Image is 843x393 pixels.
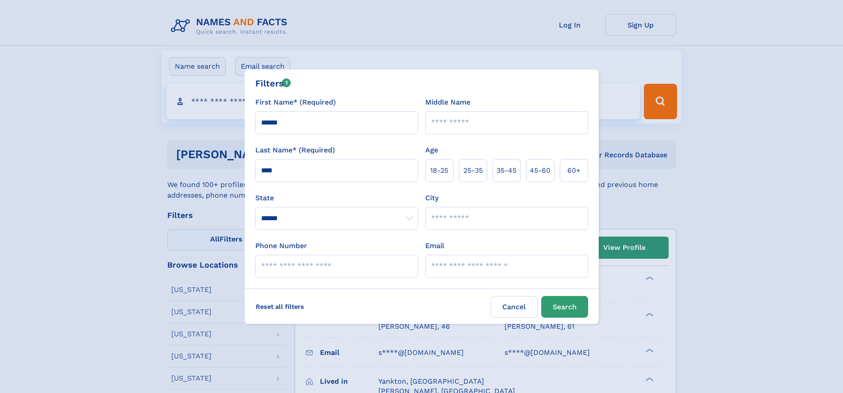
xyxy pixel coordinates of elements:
label: Age [425,145,438,156]
label: First Name* (Required) [255,97,336,108]
span: 35‑45 [497,165,516,176]
label: City [425,193,439,203]
button: Search [541,296,588,318]
label: Phone Number [255,241,307,251]
label: Cancel [491,296,538,318]
label: Reset all filters [250,296,310,317]
label: State [255,193,418,203]
label: Last Name* (Required) [255,145,335,156]
div: Filters [255,77,291,90]
span: 60+ [567,165,581,176]
label: Middle Name [425,97,470,108]
span: 25‑35 [463,165,483,176]
label: Email [425,241,444,251]
span: 18‑25 [430,165,448,176]
span: 45‑60 [530,165,550,176]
